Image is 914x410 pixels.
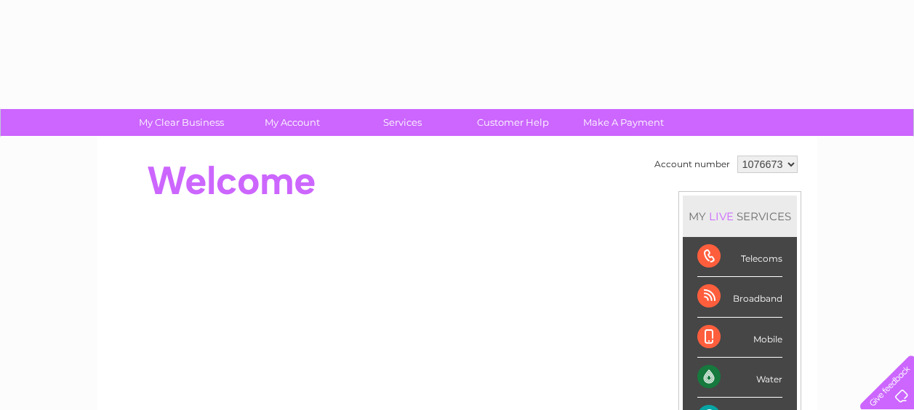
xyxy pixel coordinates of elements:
[697,318,782,358] div: Mobile
[453,109,573,136] a: Customer Help
[651,152,734,177] td: Account number
[121,109,241,136] a: My Clear Business
[697,277,782,317] div: Broadband
[232,109,352,136] a: My Account
[706,209,737,223] div: LIVE
[697,358,782,398] div: Water
[564,109,684,136] a: Make A Payment
[697,237,782,277] div: Telecoms
[342,109,462,136] a: Services
[683,196,797,237] div: MY SERVICES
